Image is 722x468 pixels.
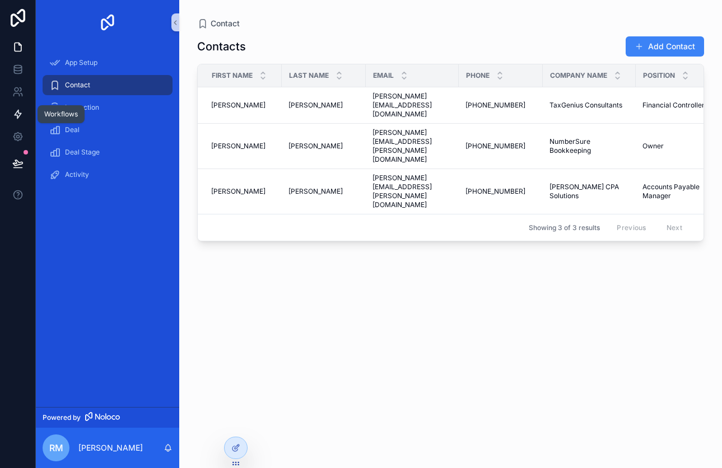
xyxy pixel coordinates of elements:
a: [PHONE_NUMBER] [465,187,536,196]
span: [PERSON_NAME] [288,187,343,196]
span: Activity [65,170,89,179]
div: Workflows [44,110,78,119]
a: Deal Stage [43,142,173,162]
a: Owner [642,142,722,151]
span: RM [49,441,63,455]
a: App Setup [43,53,173,73]
a: Contact [43,75,173,95]
span: Powered by [43,413,81,422]
a: Contact [197,18,240,29]
span: TaxGenius Consultants [549,101,622,110]
button: Add Contact [626,36,704,57]
a: [PHONE_NUMBER] [465,101,536,110]
span: Interaction [65,103,99,112]
span: Deal [65,125,80,134]
span: [PHONE_NUMBER] [465,187,525,196]
div: scrollable content [36,45,179,199]
span: Last Name [289,71,329,80]
span: Company Name [550,71,607,80]
p: [PERSON_NAME] [78,442,143,453]
span: Contact [211,18,240,29]
a: [PHONE_NUMBER] [465,142,536,151]
span: Position [643,71,675,80]
span: Deal Stage [65,148,100,157]
a: [PERSON_NAME][EMAIL_ADDRESS][DOMAIN_NAME] [372,92,452,119]
span: First Name [212,71,253,80]
a: Powered by [36,407,179,428]
span: [PERSON_NAME] [211,187,265,196]
span: [PERSON_NAME] [211,142,265,151]
a: [PERSON_NAME] CPA Solutions [549,182,629,200]
span: Owner [642,142,664,151]
span: [PERSON_NAME] [288,142,343,151]
span: Email [373,71,394,80]
span: Contact [65,81,90,90]
span: Financial Controller [642,101,705,110]
a: Interaction [43,97,173,118]
a: Activity [43,165,173,185]
span: Showing 3 of 3 results [529,223,600,232]
a: [PERSON_NAME][EMAIL_ADDRESS][PERSON_NAME][DOMAIN_NAME] [372,174,452,209]
a: [PERSON_NAME] [288,101,359,110]
a: [PERSON_NAME] [211,187,275,196]
a: [PERSON_NAME][EMAIL_ADDRESS][PERSON_NAME][DOMAIN_NAME] [372,128,452,164]
span: App Setup [65,58,97,67]
span: Phone [466,71,490,80]
a: Financial Controller [642,101,722,110]
a: [PERSON_NAME] [288,187,359,196]
h1: Contacts [197,39,246,54]
img: App logo [99,13,117,31]
a: [PERSON_NAME] [211,142,275,151]
a: [PERSON_NAME] [211,101,275,110]
a: NumberSure Bookkeeping [549,137,629,155]
span: [PHONE_NUMBER] [465,142,525,151]
a: [PERSON_NAME] [288,142,359,151]
a: Deal [43,120,173,140]
a: TaxGenius Consultants [549,101,629,110]
span: [PERSON_NAME] [211,101,265,110]
span: [PHONE_NUMBER] [465,101,525,110]
span: [PERSON_NAME] [288,101,343,110]
a: Accounts Payable Manager [642,182,722,200]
